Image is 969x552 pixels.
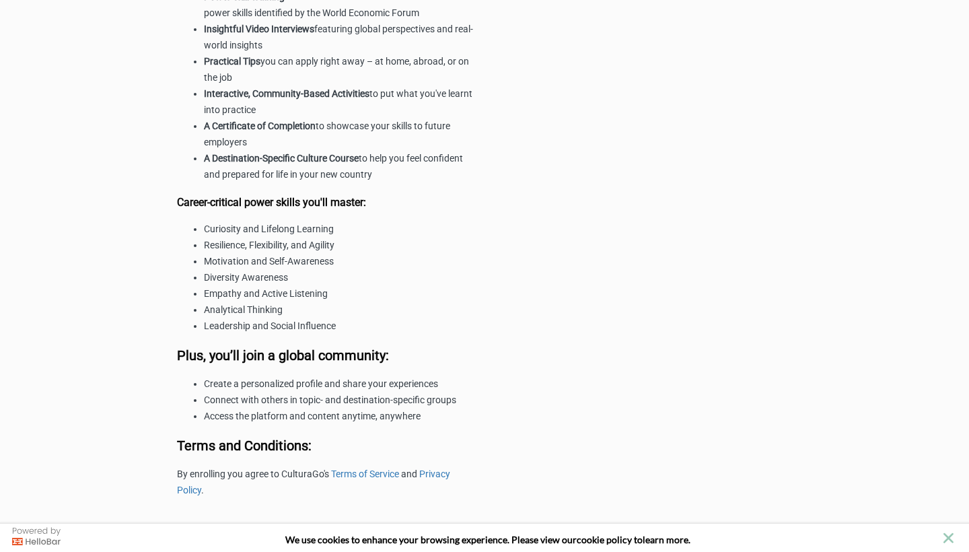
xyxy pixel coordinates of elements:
[204,151,478,183] li: to help you feel confident and prepared for life in your new country
[204,272,288,283] span: Diversity Awareness
[177,197,478,209] h4: Career-critical power skills you'll master:
[204,409,478,425] li: Access the platform and content anytime, anywhere
[204,56,260,67] strong: Practical Tips
[177,438,478,453] h3: Terms and Conditions:
[331,469,399,479] a: Terms of Service
[204,120,316,131] strong: A Certificate of Completion
[204,238,478,254] li: Resilience, Flexibility, and Agility
[204,24,314,34] strong: Insightful Video Interviews
[204,376,478,392] li: Create a personalized profile and share your experiences
[643,534,690,545] span: learn more.
[204,22,478,54] li: featuring global perspectives and real-world insights
[204,54,478,86] li: you can apply right away – at home, abroad, or on the job
[204,118,478,151] li: to showcase your skills to future employers
[177,469,450,495] span: By enrolling you agree to CulturaGo's and .
[204,256,334,267] span: Motivation and Self-Awareness
[204,302,478,318] li: Analytical Thinking
[177,469,450,495] a: Privacy Policy
[204,153,359,164] strong: A Destination-Specific Culture Course
[634,534,643,545] strong: to
[204,392,478,409] li: Connect with others in topic- and destination-specific groups
[204,221,478,238] li: Curiosity and Lifelong Learning
[285,534,577,545] span: We use cookies to enhance your browsing experience. Please view our
[204,318,478,335] li: Leadership and Social Influence
[577,534,632,545] a: cookie policy
[204,88,369,99] strong: Interactive, Community-Based Activities
[204,288,328,299] span: Empathy and Active Listening
[177,348,478,363] h3: Plus, you’ll join a global community:
[940,530,957,547] button: close
[204,86,478,118] li: to put what you've learnt into practice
